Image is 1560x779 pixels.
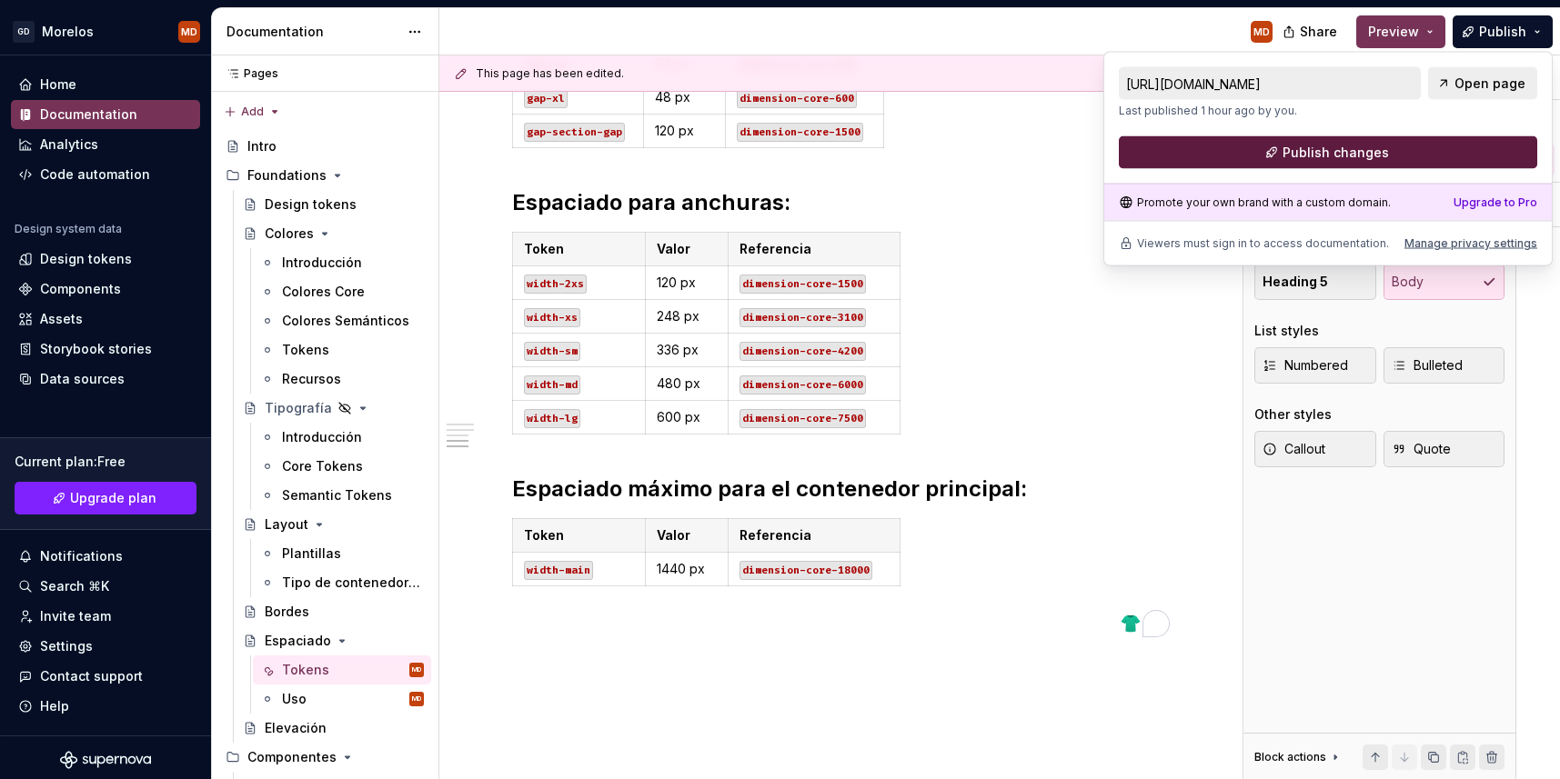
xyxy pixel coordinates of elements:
code: dimension-core-6000 [740,375,866,394]
h2: Espaciado para anchuras: [512,188,1161,217]
p: Valor [657,240,718,258]
a: Data sources [11,365,200,394]
div: Recursos [282,370,341,388]
span: Publish changes [1283,144,1389,162]
div: Code automation [40,165,150,184]
div: Current plan : Free [15,453,196,471]
a: Assets [11,305,200,334]
button: Publish changes [1119,136,1537,169]
div: Semantic Tokens [282,486,392,504]
div: Componentes [218,743,431,772]
div: Pages [218,66,278,81]
div: List styles [1254,322,1319,340]
div: Invite team [40,607,111,625]
div: Block actions [1254,750,1326,764]
button: Notifications [11,542,200,571]
p: 336 px [657,341,718,359]
p: 600 px [657,408,718,426]
button: Callout [1254,431,1376,467]
div: Introducción [282,254,362,272]
div: Tokens [282,661,329,679]
span: Quote [1392,440,1451,458]
button: Bulleted [1384,347,1505,384]
p: Viewers must sign in to access documentation. [1137,236,1389,251]
a: Introducción [253,423,431,452]
a: Components [11,275,200,304]
div: Notifications [40,547,123,565]
button: Preview [1356,15,1445,48]
code: width-main [524,561,593,580]
code: width-lg [524,409,580,428]
p: Referencia [740,240,889,258]
div: Layout [265,515,308,534]
span: Heading 5 [1263,273,1328,291]
span: Numbered [1263,356,1348,375]
span: Share [1300,23,1337,41]
a: UsoMD [253,684,431,714]
div: Espaciado [265,632,331,650]
a: Settings [11,632,200,661]
div: Design tokens [265,195,357,214]
div: Promote your own brand with a custom domain. [1119,195,1391,210]
button: Upgrade to Pro [1454,195,1537,210]
a: Tokens [253,335,431,365]
a: Espaciado [236,626,431,655]
span: Add [241,105,264,119]
a: Open page [1428,67,1537,100]
span: Upgrade plan [70,489,156,507]
button: Share [1273,15,1349,48]
button: Help [11,692,200,721]
a: Documentation [11,100,200,129]
a: Code automation [11,160,200,189]
a: Intro [218,132,431,161]
a: Design tokens [11,245,200,274]
div: Colores Core [282,283,365,301]
div: Documentation [226,23,398,41]
button: Upgrade plan [15,482,196,514]
button: Search ⌘K [11,572,200,601]
div: Design system data [15,222,122,236]
code: gap-section-gap [524,123,625,142]
p: Referencia [740,526,889,544]
button: Publish [1453,15,1553,48]
a: Bordes [236,597,431,626]
code: width-sm [524,342,580,361]
code: dimension-core-7500 [740,409,866,428]
div: Analytics [40,135,98,154]
p: 1440 px [657,560,718,578]
a: Plantillas [253,539,431,568]
p: Valor [657,526,718,544]
a: Introducción [253,248,431,277]
p: Last published 1 hour ago by you. [1119,104,1421,118]
button: GDMorelosMD [4,12,207,51]
div: Contact support [40,667,143,685]
span: Preview [1368,23,1419,41]
span: Callout [1263,440,1325,458]
a: Colores Semánticos [253,306,431,335]
a: Colores [236,219,431,248]
div: Block actions [1254,744,1343,770]
code: dimension-core-1500 [740,275,866,294]
p: 248 px [657,307,718,325]
svg: Supernova Logo [60,751,151,769]
div: Storybook stories [40,340,152,358]
h2: Espaciado máximo para el contenedor principal: [512,474,1161,504]
div: Uso [282,690,307,708]
a: Recursos [253,365,431,394]
div: Search ⌘K [40,577,109,595]
code: width-xs [524,308,580,327]
div: Data sources [40,370,125,388]
span: This page has been edited. [476,66,624,81]
button: Manage privacy settings [1404,236,1537,251]
span: Open page [1454,75,1525,93]
div: Plantillas [282,544,341,563]
a: Storybook stories [11,335,200,364]
div: Tipo de contenedores [282,574,420,592]
code: width-md [524,375,580,394]
div: Other styles [1254,405,1332,424]
code: dimension-core-18000 [740,561,872,580]
div: Introducción [282,428,362,446]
